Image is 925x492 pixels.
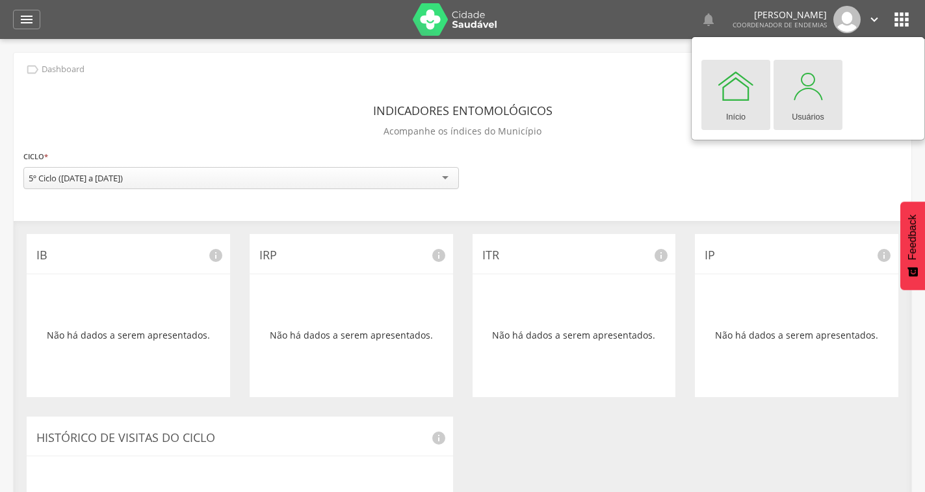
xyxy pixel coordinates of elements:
[733,20,827,29] span: Coordenador de Endemias
[36,284,220,387] div: Não há dados a serem apresentados.
[900,201,925,290] button: Feedback - Mostrar pesquisa
[431,430,447,446] i: info
[23,149,48,164] label: Ciclo
[774,60,842,130] a: Usuários
[701,6,716,33] a: 
[867,12,881,27] i: 
[482,247,666,264] p: ITR
[25,62,40,77] i: 
[907,214,918,260] span: Feedback
[373,99,553,122] header: Indicadores Entomológicos
[653,248,669,263] i: info
[259,284,443,387] div: Não há dados a serem apresentados.
[13,10,40,29] a: 
[29,172,123,184] div: 5º Ciclo ([DATE] a [DATE])
[431,248,447,263] i: info
[482,284,666,387] div: Não há dados a serem apresentados.
[701,12,716,27] i: 
[259,247,443,264] p: IRP
[876,248,892,263] i: info
[384,122,541,140] p: Acompanhe os índices do Município
[867,6,881,33] a: 
[733,10,827,19] p: [PERSON_NAME]
[208,248,224,263] i: info
[36,430,443,447] p: Histórico de Visitas do Ciclo
[36,247,220,264] p: IB
[705,284,889,387] div: Não há dados a serem apresentados.
[19,12,34,27] i: 
[891,9,912,30] i: 
[42,64,85,75] p: Dashboard
[705,247,889,264] p: IP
